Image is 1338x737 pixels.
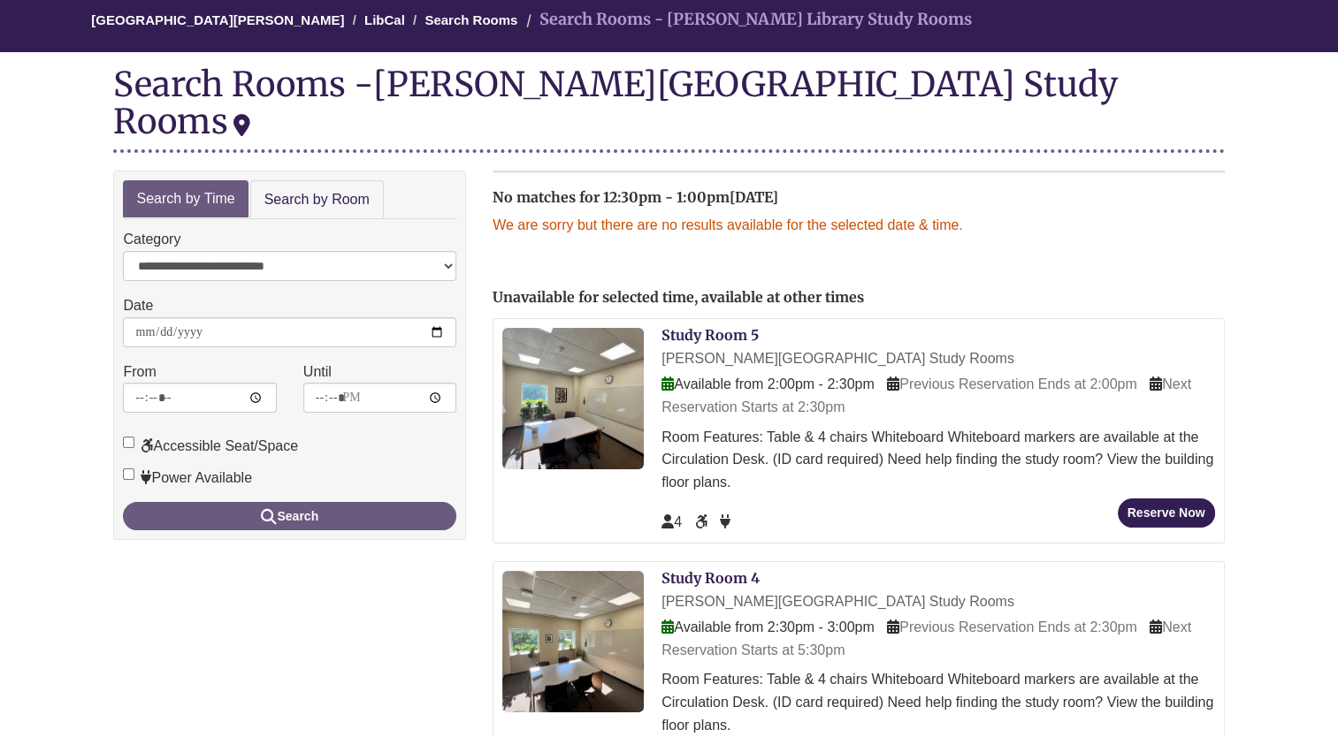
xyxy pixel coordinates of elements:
[661,668,1214,736] div: Room Features: Table & 4 chairs Whiteboard Whiteboard markers are available at the Circulation De...
[123,180,248,218] a: Search by Time
[1118,498,1215,528] button: Reserve Now
[522,7,972,33] li: Search Rooms - [PERSON_NAME] Library Study Rooms
[123,294,153,317] label: Date
[303,361,332,384] label: Until
[661,347,1214,370] div: [PERSON_NAME][GEOGRAPHIC_DATA] Study Rooms
[113,65,1224,152] div: Search Rooms -
[113,63,1117,142] div: [PERSON_NAME][GEOGRAPHIC_DATA] Study Rooms
[661,569,760,587] a: Study Room 4
[695,514,711,529] span: Accessible Seat/Space
[661,619,874,634] span: Available from 2:30pm - 3:00pm
[123,435,298,458] label: Accessible Seat/Space
[123,468,134,480] input: Power Available
[123,437,134,448] input: Accessible Seat/Space
[887,619,1137,634] span: Previous Reservation Ends at 2:30pm
[123,361,156,384] label: From
[91,12,344,27] a: [GEOGRAPHIC_DATA][PERSON_NAME]
[661,376,874,391] span: Available from 2:00pm - 2:30pm
[720,514,730,529] span: Power Available
[123,467,252,490] label: Power Available
[661,514,682,529] span: The capacity of this space
[661,619,1191,657] span: Next Reservation Starts at 5:30pm
[887,376,1137,391] span: Previous Reservation Ends at 2:00pm
[502,328,644,469] img: Study Room 5
[250,180,384,220] a: Search by Room
[493,214,1224,237] p: We are sorry but there are no results available for the selected date & time.
[493,290,1224,306] h2: Unavailable for selected time, available at other times
[493,190,1224,206] h2: No matches for 12:30pm - 1:00pm[DATE]
[502,571,644,712] img: Study Room 4
[661,590,1214,613] div: [PERSON_NAME][GEOGRAPHIC_DATA] Study Rooms
[661,426,1214,494] div: Room Features: Table & 4 chairs Whiteboard Whiteboard markers are available at the Circulation De...
[123,228,180,251] label: Category
[123,502,456,530] button: Search
[661,326,759,344] a: Study Room 5
[364,12,405,27] a: LibCal
[424,12,517,27] a: Search Rooms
